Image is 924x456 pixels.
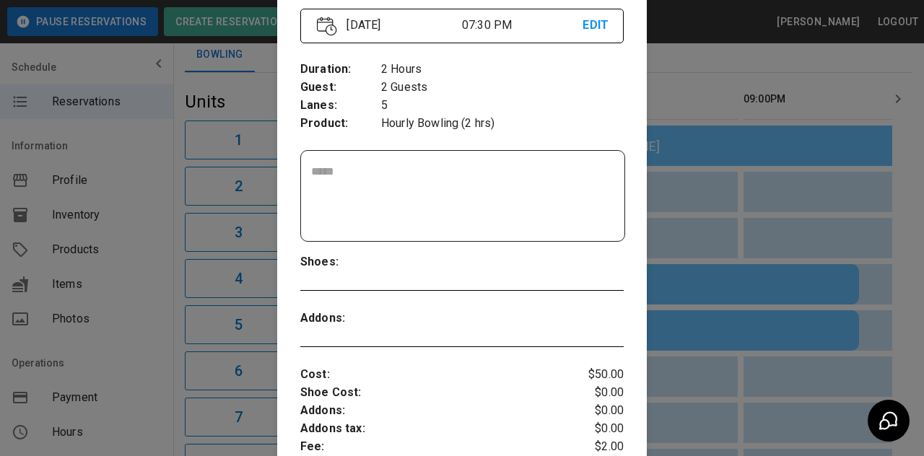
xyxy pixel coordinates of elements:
[570,402,624,420] p: $0.00
[570,366,624,384] p: $50.00
[300,97,381,115] p: Lanes :
[300,61,381,79] p: Duration :
[300,310,381,328] p: Addons :
[300,420,570,438] p: Addons tax :
[300,253,381,271] p: Shoes :
[570,420,624,438] p: $0.00
[570,384,624,402] p: $0.00
[381,97,624,115] p: 5
[381,79,624,97] p: 2 Guests
[583,17,606,35] p: EDIT
[381,61,624,79] p: 2 Hours
[300,79,381,97] p: Guest :
[300,384,570,402] p: Shoe Cost :
[381,115,624,133] p: Hourly Bowling (2 hrs)
[570,438,624,456] p: $2.00
[317,17,337,36] img: Vector
[300,438,570,456] p: Fee :
[341,17,462,34] p: [DATE]
[300,402,570,420] p: Addons :
[300,115,381,133] p: Product :
[300,366,570,384] p: Cost :
[462,17,583,34] p: 07:30 PM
